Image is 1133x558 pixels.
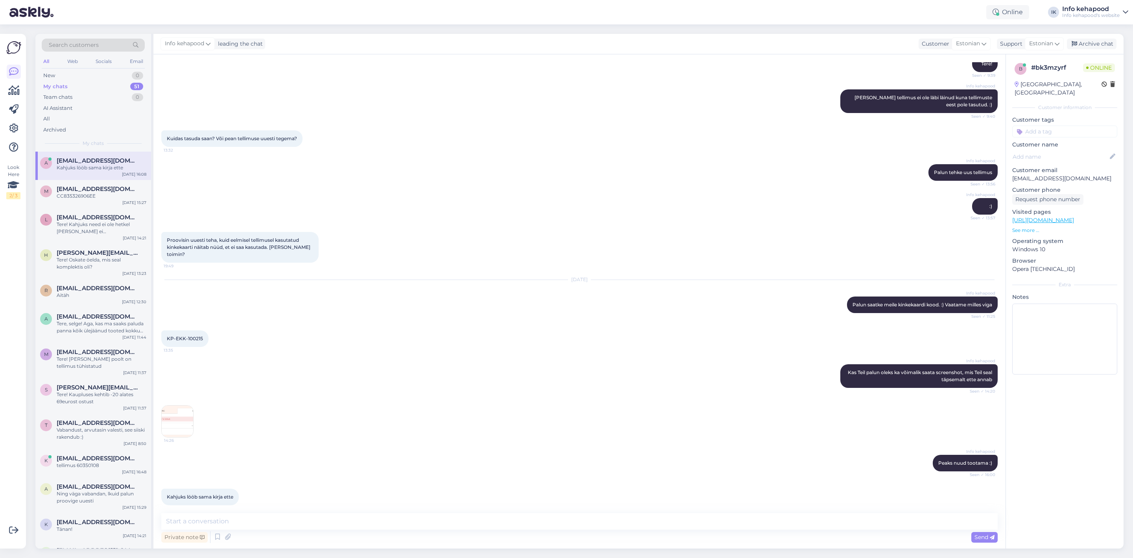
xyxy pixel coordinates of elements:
[57,391,146,405] div: Tere! Kaupluses kehtib -20 alates 69eurost ostust
[122,200,146,206] div: [DATE] 15:27
[161,532,208,543] div: Private note
[44,458,48,463] span: k
[1015,80,1102,97] div: [GEOGRAPHIC_DATA], [GEOGRAPHIC_DATA]
[43,93,72,101] div: Team chats
[1067,39,1116,49] div: Archive chat
[966,192,995,198] span: Info kehapood
[45,387,48,393] span: s
[989,203,992,209] span: :)
[49,41,99,49] span: Search customers
[57,519,138,526] span: katlinmikker@gmail.com
[1012,227,1117,234] p: See more ...
[57,526,146,533] div: Tänan!
[1012,141,1117,149] p: Customer name
[132,72,143,80] div: 0
[122,334,146,340] div: [DATE] 11:44
[44,160,48,166] span: a
[161,276,998,283] div: [DATE]
[43,104,72,112] div: AI Assistant
[164,347,193,353] span: 13:35
[43,83,68,91] div: My chats
[128,56,145,67] div: Email
[1013,152,1108,161] input: Add name
[966,313,995,319] span: Seen ✓ 11:25
[57,193,146,200] div: CC835326906EE
[6,40,21,55] img: Askly Logo
[966,449,995,454] span: Info kehapood
[1012,217,1074,224] a: [URL][DOMAIN_NAME]
[44,188,48,194] span: m
[57,547,138,554] span: ingosiukas30@yahoo.com
[57,455,138,462] span: katrinolesk@gmail.com
[132,93,143,101] div: 0
[1012,166,1117,174] p: Customer email
[123,405,146,411] div: [DATE] 11:37
[986,5,1029,19] div: Online
[122,469,146,475] div: [DATE] 16:48
[167,494,233,500] span: Kahjuks lööb sama kirja ette
[57,490,146,504] div: Ning väga vabandan, lkuid palun proovige uuesti
[57,426,146,441] div: Vabandust, arvutasin valesti, see siiski rakendub :)
[57,214,138,221] span: liina@luxador.ee
[164,263,193,269] span: 19:49
[123,370,146,376] div: [DATE] 11:37
[6,192,20,199] div: 2 / 3
[122,171,146,177] div: [DATE] 16:08
[966,83,995,89] span: Info kehapood
[122,299,146,305] div: [DATE] 12:30
[981,61,992,67] span: Tere!
[162,406,193,437] img: Attachment
[966,72,995,78] span: Seen ✓ 9:39
[57,249,138,256] span: helina.evert@mail.ee
[57,419,138,426] span: tiina.kiik@gmail.com
[44,316,48,322] span: a
[919,40,949,48] div: Customer
[974,534,995,541] span: Send
[1012,237,1117,245] p: Operating system
[6,164,20,199] div: Look Here
[1019,66,1022,72] span: b
[44,351,48,357] span: m
[57,356,146,370] div: Tere! [PERSON_NAME] poolt on tellimus tühistatud
[966,215,995,221] span: Seen ✓ 13:57
[57,483,138,490] span: annelimusto@gmail.com
[44,486,48,492] span: a
[57,285,138,292] span: raili.saarmas@gmail.com
[165,39,204,48] span: Info kehapood
[215,40,263,48] div: leading the chat
[966,290,995,296] span: Info kehapood
[848,369,993,382] span: Kas Teil palun oleks ka võimalik saata screenshot, mis Teil seal täpsemalt ette annab
[45,217,48,222] span: l
[44,252,48,258] span: h
[1062,6,1128,19] a: Info kehapoodInfo kehapood's website
[66,56,79,67] div: Web
[966,388,995,394] span: Seen ✓ 14:20
[57,349,138,356] span: maryh@hot.ee
[956,39,980,48] span: Estonian
[934,169,992,175] span: Palun tehke uus tellimus
[43,72,55,80] div: New
[123,235,146,241] div: [DATE] 14:21
[122,271,146,276] div: [DATE] 13:23
[854,95,993,108] span: [PERSON_NAME] tellimus ei ole läbi läinud kuna tellimuste eest pole tasutud. :)
[44,521,48,527] span: k
[57,384,138,391] span: sandra.sall@mail.ee
[1012,116,1117,124] p: Customer tags
[1012,281,1117,288] div: Extra
[122,504,146,510] div: [DATE] 15:29
[57,462,146,469] div: tellimus 60350108
[1012,186,1117,194] p: Customer phone
[167,237,312,257] span: Proovisin uuesti teha, kuid eelmisel tellimusel kasutatud kinkekaarti näitab nüüd, et ei saa kasu...
[57,185,138,193] span: muahannalattik@gmail.com
[966,472,995,478] span: Seen ✓ 16:00
[966,113,995,119] span: Seen ✓ 9:40
[853,302,992,308] span: Palun saatke meile kinkekaardi kood. :) Vaatame milles viga
[44,287,48,293] span: r
[57,313,138,320] span: arinakene7@gmail.com
[1012,293,1117,301] p: Notes
[130,83,143,91] div: 51
[57,221,146,235] div: Tere! Kahjuks need ei ole hetkel [PERSON_NAME] ei [PERSON_NAME], kas on veel tulemas
[1012,194,1083,205] div: Request phone number
[124,441,146,447] div: [DATE] 8:50
[938,460,992,466] span: Peaks nuud tootama :)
